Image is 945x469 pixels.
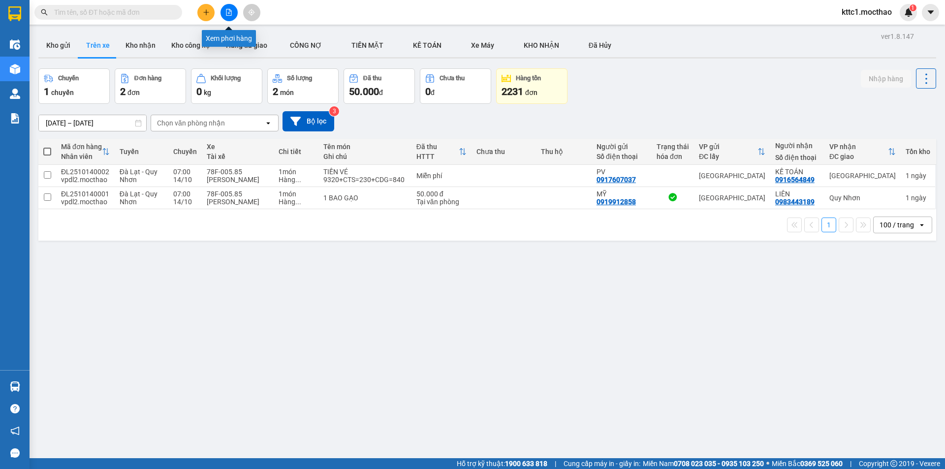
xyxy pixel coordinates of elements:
[207,153,269,160] div: Tài xế
[911,172,926,180] span: ngày
[643,458,764,469] span: Miền Nam
[323,168,407,184] div: TIỀN VÉ 9320+CTS=230+CDG=840
[379,89,383,96] span: đ
[134,75,161,82] div: Đơn hàng
[127,89,140,96] span: đơn
[694,139,770,165] th: Toggle SortBy
[157,118,225,128] div: Chọn văn phòng nhận
[516,75,541,82] div: Hàng tồn
[10,64,20,74] img: warehouse-icon
[38,68,110,104] button: Chuyến1chuyến
[890,460,897,467] span: copyright
[657,153,689,160] div: hóa đơn
[904,8,913,17] img: icon-new-feature
[699,153,757,160] div: ĐC lấy
[61,190,110,198] div: ĐL2510140001
[597,168,647,176] div: PV
[173,176,197,184] div: 14/10
[267,68,339,104] button: Số lượng2món
[589,41,611,49] span: Đã Hủy
[505,460,547,468] strong: 1900 633 818
[922,4,939,21] button: caret-down
[203,9,210,16] span: plus
[829,153,888,160] div: ĐC giao
[525,89,537,96] span: đơn
[411,139,472,165] th: Toggle SortBy
[280,89,294,96] span: món
[416,198,467,206] div: Tại văn phòng
[699,194,765,202] div: [GEOGRAPHIC_DATA]
[10,113,20,124] img: solution-icon
[597,190,647,198] div: MỸ
[211,75,241,82] div: Khối lượng
[173,198,197,206] div: 14/10
[61,143,102,151] div: Mã đơn hàng
[10,89,20,99] img: warehouse-icon
[10,381,20,392] img: warehouse-icon
[425,86,431,97] span: 0
[911,194,926,202] span: ngày
[329,106,339,116] sup: 3
[243,4,260,21] button: aim
[431,89,435,96] span: đ
[10,426,20,436] span: notification
[279,190,314,198] div: 1 món
[699,143,757,151] div: VP gửi
[39,115,146,131] input: Select a date range.
[207,168,269,176] div: 78F-005.85
[829,172,896,180] div: [GEOGRAPHIC_DATA]
[323,153,407,160] div: Ghi chú
[204,89,211,96] span: kg
[674,460,764,468] strong: 0708 023 035 - 0935 103 250
[564,458,640,469] span: Cung cấp máy in - giấy in:
[824,139,901,165] th: Toggle SortBy
[420,68,491,104] button: Chưa thu0đ
[279,168,314,176] div: 1 món
[800,460,843,468] strong: 0369 525 060
[279,148,314,156] div: Chi tiết
[918,221,926,229] svg: open
[44,86,49,97] span: 1
[597,176,636,184] div: 0917607037
[163,33,218,57] button: Kho công nợ
[413,41,441,49] span: KẾ TOÁN
[78,33,118,57] button: Trên xe
[555,458,556,469] span: |
[821,218,836,232] button: 1
[10,39,20,50] img: warehouse-icon
[58,75,79,82] div: Chuyến
[118,33,163,57] button: Kho nhận
[597,153,647,160] div: Số điện thoại
[248,9,255,16] span: aim
[295,198,301,206] span: ...
[54,7,170,18] input: Tìm tên, số ĐT hoặc mã đơn
[502,86,523,97] span: 2231
[775,176,815,184] div: 0916564849
[906,172,930,180] div: 1
[225,9,232,16] span: file-add
[197,4,215,21] button: plus
[290,41,322,49] span: CÔNG NỢ
[61,176,110,184] div: vpdl2.mocthao
[926,8,935,17] span: caret-down
[120,168,157,184] span: Đà Lạt - Quy Nhơn
[196,86,202,97] span: 0
[173,168,197,176] div: 07:00
[829,194,896,202] div: Quy Nhơn
[207,143,269,151] div: Xe
[273,86,278,97] span: 2
[283,111,334,131] button: Bộ lọc
[524,41,559,49] span: KHO NHẬN
[457,458,547,469] span: Hỗ trợ kỹ thuật:
[115,68,186,104] button: Đơn hàng2đơn
[775,198,815,206] div: 0983443189
[10,448,20,458] span: message
[766,462,769,466] span: ⚪️
[120,190,157,206] span: Đà Lạt - Quy Nhơn
[861,70,911,88] button: Nhập hàng
[775,154,819,161] div: Số điện thoại
[911,4,914,11] span: 1
[56,139,115,165] th: Toggle SortBy
[349,86,379,97] span: 50.000
[207,198,269,206] div: [PERSON_NAME]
